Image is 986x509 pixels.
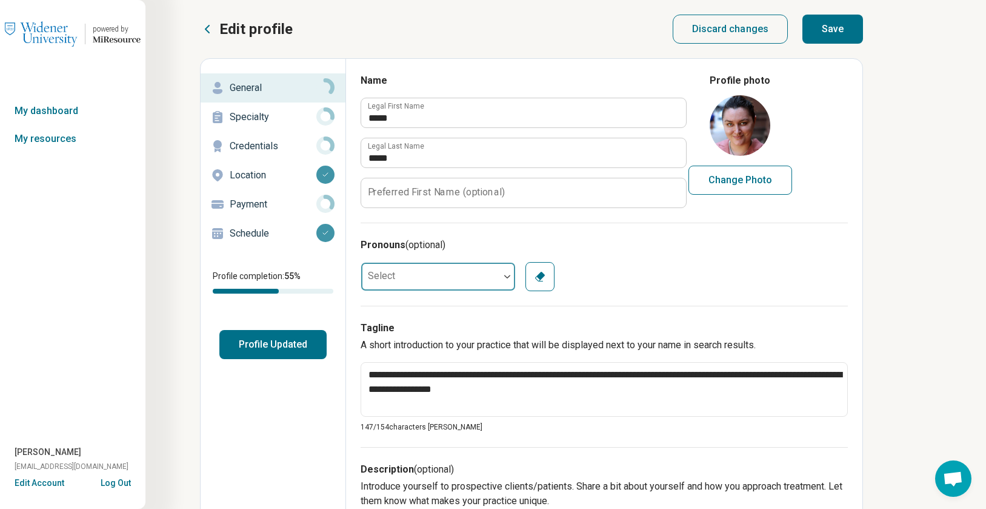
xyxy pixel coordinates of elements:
p: Schedule [230,226,316,241]
p: Location [230,168,316,183]
a: Credentials [201,132,345,161]
button: Save [802,15,863,44]
label: Preferred First Name (optional) [368,187,505,197]
img: avatar image [710,95,770,156]
label: Legal Last Name [368,143,424,150]
a: General [201,73,345,103]
label: Legal First Name [368,103,424,110]
a: Specialty [201,103,345,132]
button: Profile Updated [219,330,327,359]
button: Discard changes [673,15,788,44]
span: [EMAIL_ADDRESS][DOMAIN_NAME] [15,461,128,472]
h3: Tagline [361,321,848,335]
label: Select [368,270,395,281]
p: General [230,81,316,95]
button: Change Photo [688,166,792,195]
p: 147/ 154 characters [PERSON_NAME] [361,422,848,433]
button: Log Out [101,477,131,487]
a: Widener Universitypowered by [5,19,141,49]
p: A short introduction to your practice that will be displayed next to your name in search results. [361,338,848,352]
button: Edit Account [15,477,64,490]
h3: Name [361,73,685,88]
div: powered by [93,24,141,35]
a: Payment [201,190,345,219]
p: Credentials [230,139,316,153]
img: Widener University [5,19,78,49]
a: Schedule [201,219,345,248]
span: (optional) [405,239,445,251]
a: Location [201,161,345,190]
legend: Profile photo [710,73,770,88]
div: Profile completion: [201,263,345,301]
p: Payment [230,197,316,212]
h3: Description [361,462,848,477]
div: Profile completion [213,289,333,294]
div: Open chat [935,460,971,497]
h3: Pronouns [361,238,848,252]
span: [PERSON_NAME] [15,446,81,459]
span: (optional) [414,463,454,475]
button: Edit profile [200,19,293,39]
p: Edit profile [219,19,293,39]
p: Specialty [230,110,316,124]
span: 55 % [284,271,301,281]
p: Introduce yourself to prospective clients/patients. Share a bit about yourself and how you approa... [361,479,848,508]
